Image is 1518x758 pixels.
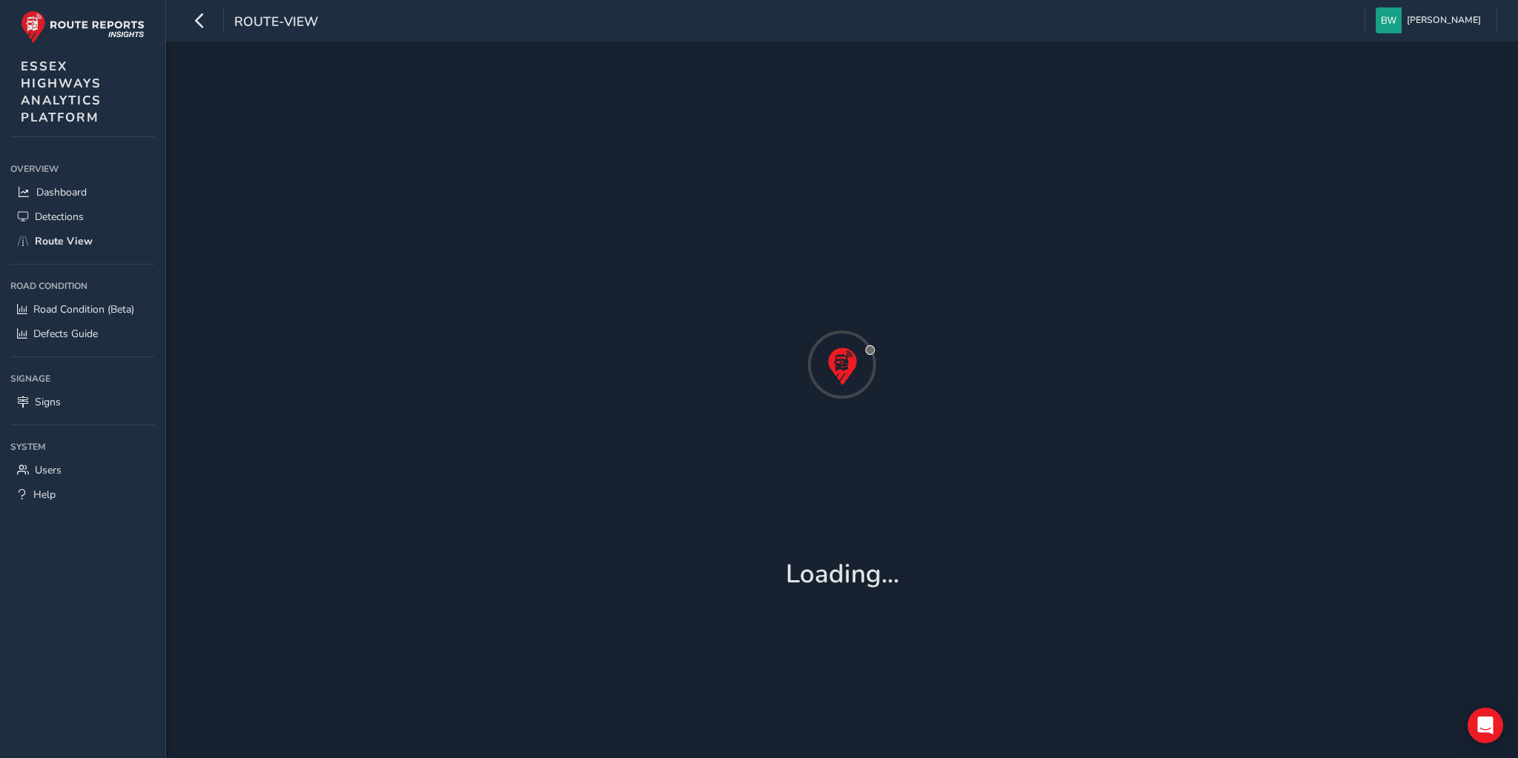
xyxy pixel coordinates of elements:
[10,297,155,322] a: Road Condition (Beta)
[1376,7,1486,33] button: [PERSON_NAME]
[33,488,56,502] span: Help
[10,482,155,507] a: Help
[35,210,84,224] span: Detections
[786,559,899,590] h1: Loading...
[234,13,318,33] span: route-view
[10,205,155,229] a: Detections
[1376,7,1402,33] img: diamond-layout
[35,234,93,248] span: Route View
[35,395,61,409] span: Signs
[10,458,155,482] a: Users
[10,180,155,205] a: Dashboard
[10,229,155,253] a: Route View
[10,275,155,297] div: Road Condition
[33,327,98,341] span: Defects Guide
[10,368,155,390] div: Signage
[10,158,155,180] div: Overview
[21,58,102,126] span: ESSEX HIGHWAYS ANALYTICS PLATFORM
[21,10,145,44] img: rr logo
[1468,708,1503,743] div: Open Intercom Messenger
[10,390,155,414] a: Signs
[10,322,155,346] a: Defects Guide
[1407,7,1481,33] span: [PERSON_NAME]
[33,302,134,316] span: Road Condition (Beta)
[35,463,62,477] span: Users
[10,436,155,458] div: System
[36,185,87,199] span: Dashboard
